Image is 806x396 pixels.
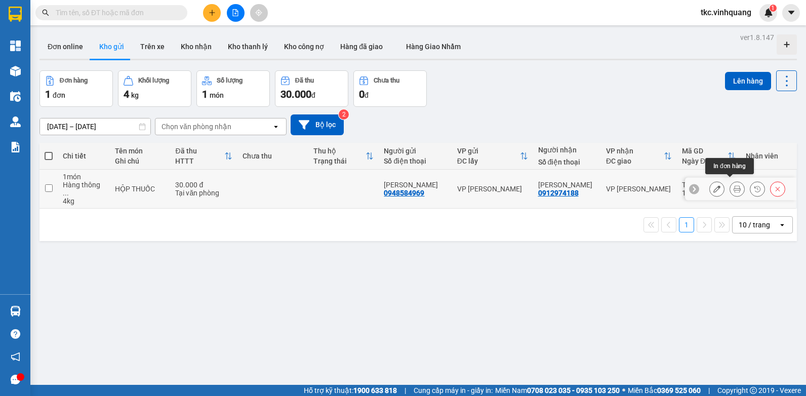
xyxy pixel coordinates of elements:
span: | [405,385,406,396]
span: plus [209,9,216,16]
div: HỘP THUỐC [115,185,165,193]
span: ... [63,189,69,197]
strong: CÔNG TY TNHH VĨNH QUANG [76,17,214,28]
div: VP nhận [606,147,664,155]
span: tkc.vinhquang [693,6,759,19]
th: Toggle SortBy [170,143,237,170]
th: Toggle SortBy [601,143,677,170]
span: Hỗ trợ kỹ thuật: [304,385,397,396]
span: món [210,91,224,99]
sup: 2 [339,109,349,120]
div: Thu hộ [313,147,366,155]
img: logo-vxr [9,7,22,22]
span: notification [11,352,20,362]
span: Miền Nam [495,385,620,396]
div: Tạo kho hàng mới [777,34,797,55]
th: Toggle SortBy [452,143,533,170]
img: dashboard-icon [10,41,21,51]
th: Toggle SortBy [677,143,741,170]
div: Chọn văn phòng nhận [162,122,231,132]
svg: open [778,221,786,229]
span: question-circle [11,329,20,339]
div: Đã thu [295,77,314,84]
span: 1 [202,88,208,100]
div: Số điện thoại [538,158,596,166]
span: 30.000 [280,88,311,100]
div: Hàng thông thường [63,181,105,197]
div: ver 1.8.147 [740,32,774,43]
button: Lên hàng [725,72,771,90]
span: | [708,385,710,396]
div: TKC1510250443 [682,181,736,189]
strong: 0369 525 060 [657,386,701,394]
div: Người nhận [538,146,596,154]
th: Toggle SortBy [308,143,379,170]
div: Số điện thoại [384,157,447,165]
div: Mã GD [682,147,728,155]
div: Tại văn phòng [175,189,232,197]
div: ĐC giao [606,157,664,165]
div: Sửa đơn hàng [709,181,724,196]
sup: 1 [770,5,777,12]
button: Kho công nợ [276,34,332,59]
button: aim [250,4,268,22]
button: Kho thanh lý [220,34,276,59]
button: Số lượng1món [196,70,270,107]
button: Trên xe [132,34,173,59]
div: In đơn hàng [705,158,754,174]
div: MINH HƯƠNG [538,181,596,189]
div: Số lượng [217,77,243,84]
button: Kho nhận [173,34,220,59]
div: Ngày ĐH [682,157,728,165]
img: warehouse-icon [10,91,21,102]
strong: : [DOMAIN_NAME] [100,52,190,62]
span: copyright [750,387,757,394]
button: Đơn online [39,34,91,59]
button: plus [203,4,221,22]
span: message [11,375,20,384]
svg: open [272,123,280,131]
div: 4 kg [63,197,105,205]
div: Khối lượng [138,77,169,84]
button: Đơn hàng1đơn [39,70,113,107]
div: Đã thu [175,147,224,155]
div: Tên món [115,147,165,155]
button: file-add [227,4,245,22]
div: VP [PERSON_NAME] [606,185,672,193]
div: ĐC lấy [457,157,520,165]
div: 10 / trang [739,220,770,230]
div: Chưa thu [243,152,303,160]
strong: 1900 633 818 [353,386,397,394]
input: Select a date range. [40,118,150,135]
button: Bộ lọc [291,114,344,135]
button: 1 [679,217,694,232]
button: Khối lượng4kg [118,70,191,107]
input: Tìm tên, số ĐT hoặc mã đơn [56,7,175,18]
div: HTTT [175,157,224,165]
span: đ [311,91,315,99]
strong: 0708 023 035 - 0935 103 250 [527,386,620,394]
img: solution-icon [10,142,21,152]
span: đơn [53,91,65,99]
div: Trạng thái [313,157,366,165]
span: search [42,9,49,16]
div: 1 món [63,173,105,181]
span: caret-down [787,8,796,17]
button: caret-down [782,4,800,22]
span: 0 [359,88,365,100]
div: 14:17 [DATE] [682,189,736,197]
span: đ [365,91,369,99]
span: Miền Bắc [628,385,701,396]
img: warehouse-icon [10,306,21,316]
button: Hàng đã giao [332,34,391,59]
div: 30.000 đ [175,181,232,189]
div: Chi tiết [63,152,105,160]
button: Chưa thu0đ [353,70,427,107]
div: Nhân viên [746,152,791,160]
strong: PHIẾU GỬI HÀNG [104,30,186,41]
div: VP gửi [457,147,520,155]
span: aim [255,9,262,16]
span: Hàng Giao Nhầm [406,43,461,51]
div: 0912974188 [538,189,579,197]
div: 0948584969 [384,189,424,197]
